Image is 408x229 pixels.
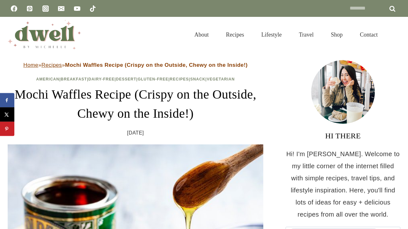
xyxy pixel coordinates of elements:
span: » » [23,62,248,68]
a: YouTube [71,2,84,15]
p: Hi! I'm [PERSON_NAME]. Welcome to my little corner of the internet filled with simple recipes, tr... [286,148,400,220]
a: Snack [190,77,206,81]
a: Travel [290,24,322,46]
a: Email [55,2,68,15]
h3: HI THERE [286,130,400,142]
a: Dessert [116,77,136,81]
a: Gluten-Free [138,77,168,81]
a: Pinterest [23,2,36,15]
a: Dairy-Free [88,77,114,81]
a: Contact [351,24,386,46]
a: Breakfast [61,77,87,81]
a: About [186,24,217,46]
a: Shop [322,24,351,46]
button: View Search Form [390,29,400,40]
a: Facebook [8,2,20,15]
a: Lifestyle [253,24,290,46]
span: | | | | | | | [36,77,235,81]
a: American [36,77,60,81]
a: Instagram [39,2,52,15]
a: Recipes [217,24,253,46]
a: Home [23,62,38,68]
a: Recipes [170,77,189,81]
a: Recipes [41,62,62,68]
strong: Mochi Waffles Recipe (Crispy on the Outside, Chewy on the Inside!) [65,62,248,68]
a: TikTok [86,2,99,15]
nav: Primary Navigation [186,24,386,46]
a: Vegetarian [207,77,235,81]
time: [DATE] [127,128,144,138]
h1: Mochi Waffles Recipe (Crispy on the Outside, Chewy on the Inside!) [8,85,263,123]
img: DWELL by michelle [8,20,81,49]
